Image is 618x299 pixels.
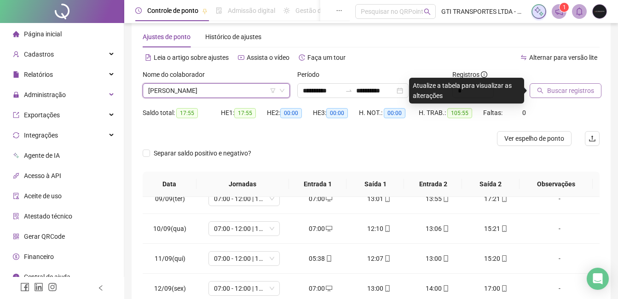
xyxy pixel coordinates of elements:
[150,148,255,158] span: Separar saldo positivo e negativo?
[279,88,285,93] span: down
[383,225,391,232] span: mobile
[416,253,459,264] div: 13:00
[297,69,325,80] label: Período
[214,252,274,265] span: 07:00 - 12:00 | 13:00 - 15:20
[547,86,594,96] span: Buscar registros
[336,7,342,14] span: ellipsis
[474,283,518,293] div: 17:00
[24,152,60,159] span: Agente de IA
[143,108,221,118] div: Saldo total:
[135,7,142,14] span: clock-circle
[228,7,275,14] span: Admissão digital
[522,109,526,116] span: 0
[280,108,302,118] span: 00:00
[500,285,508,292] span: mobile
[325,195,332,202] span: desktop
[216,7,222,14] span: file-done
[238,54,244,61] span: youtube
[20,282,29,292] span: facebook
[24,213,72,220] span: Atestado técnico
[24,273,70,281] span: Central de ajuda
[529,54,597,61] span: Alternar para versão lite
[154,285,186,292] span: 12/09(sex)
[416,283,459,293] div: 14:00
[24,91,66,98] span: Administração
[13,193,19,199] span: audit
[424,8,431,15] span: search
[247,54,289,61] span: Assista o vídeo
[148,84,284,98] span: JHONATAN SILVA COUTINHO
[384,108,405,118] span: 00:00
[98,285,104,291] span: left
[442,225,449,232] span: mobile
[383,285,391,292] span: mobile
[345,87,352,94] span: swap-right
[442,255,449,262] span: mobile
[383,255,391,262] span: mobile
[441,6,526,17] span: GTI TRANSPORTES LTDA - GTI TRANSPORTES E LOGISTICA LTDA
[13,172,19,179] span: api
[13,213,19,219] span: solution
[325,225,332,232] span: desktop
[143,172,196,197] th: Data
[24,111,60,119] span: Exportações
[357,253,401,264] div: 12:07
[497,131,572,146] button: Ver espelho de ponto
[587,268,609,290] div: Open Intercom Messenger
[267,108,313,118] div: HE 2:
[555,7,563,16] span: notification
[357,224,401,234] div: 12:10
[537,87,543,94] span: search
[500,255,508,262] span: mobile
[270,88,276,93] span: filter
[326,108,348,118] span: 00:00
[13,274,19,280] span: info-circle
[520,172,593,197] th: Observações
[452,69,487,80] span: Registros
[34,282,43,292] span: linkedin
[532,194,587,204] div: -
[359,108,419,118] div: H. NOT.:
[24,30,62,38] span: Página inicial
[155,255,185,262] span: 11/09(qui)
[155,195,185,202] span: 09/09(ter)
[481,71,487,78] span: info-circle
[347,172,404,197] th: Saída 1
[13,132,19,138] span: sync
[154,54,229,61] span: Leia o artigo sobre ajustes
[13,112,19,118] span: export
[520,54,527,61] span: swap
[295,7,342,14] span: Gestão de férias
[283,7,290,14] span: sun
[447,108,472,118] span: 105:55
[24,71,53,78] span: Relatórios
[147,7,198,14] span: Controle de ponto
[325,285,332,292] span: desktop
[299,283,342,293] div: 07:00
[13,31,19,37] span: home
[404,172,462,197] th: Entrada 2
[202,8,208,14] span: pushpin
[442,195,449,202] span: mobile
[299,54,305,61] span: history
[24,192,62,200] span: Aceite de uso
[462,172,520,197] th: Saída 2
[357,194,401,204] div: 13:01
[307,54,346,61] span: Faça um tour
[13,71,19,78] span: file
[593,5,606,18] img: 79366
[48,282,57,292] span: instagram
[24,172,61,179] span: Acesso à API
[214,282,274,295] span: 07:00 - 12:00 | 13:00 - 15:20
[532,224,587,234] div: -
[474,194,518,204] div: 17:21
[24,233,65,240] span: Gerar QRCode
[442,285,449,292] span: mobile
[299,253,342,264] div: 05:38
[560,3,569,12] sup: 1
[504,133,564,144] span: Ver espelho de ponto
[214,192,274,206] span: 07:00 - 12:00 | 13:00 - 15:20
[416,224,459,234] div: 13:06
[474,224,518,234] div: 15:21
[299,194,342,204] div: 07:00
